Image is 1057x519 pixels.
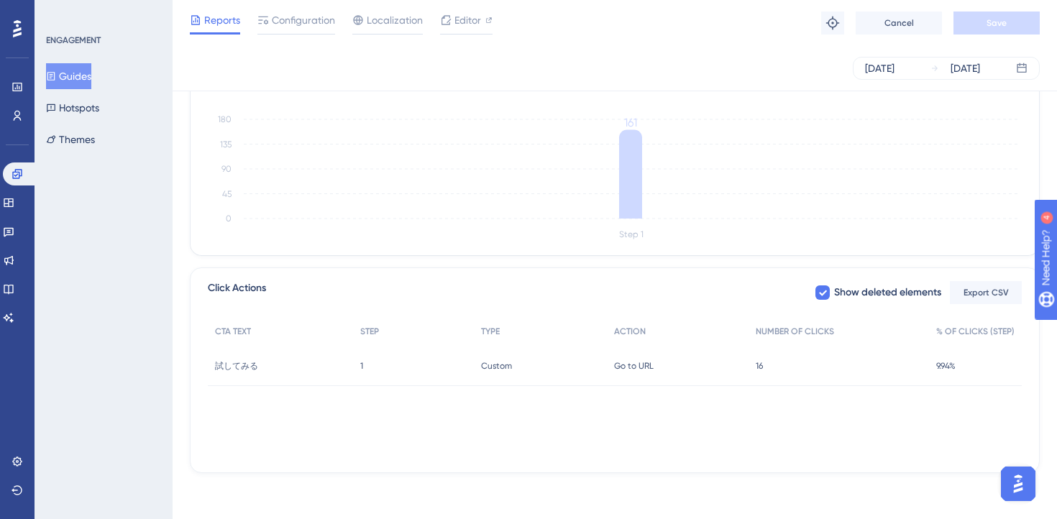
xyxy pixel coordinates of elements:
span: % OF CLICKS (STEP) [936,326,1015,337]
button: Export CSV [950,281,1022,304]
div: ENGAGEMENT [46,35,101,46]
tspan: Step 1 [619,229,644,239]
span: CTA TEXT [215,326,251,337]
tspan: 45 [222,189,232,199]
button: Themes [46,127,95,152]
span: Configuration [272,12,335,29]
span: NUMBER OF CLICKS [756,326,834,337]
span: Show deleted elements [834,284,941,301]
div: [DATE] [951,60,980,77]
span: 9.94% [936,360,956,372]
iframe: UserGuiding AI Assistant Launcher [997,462,1040,505]
span: Editor [454,12,481,29]
tspan: 161 [624,116,637,129]
span: Localization [367,12,423,29]
span: Go to URL [614,360,654,372]
button: Guides [46,63,91,89]
div: 4 [100,7,104,19]
span: STEP [360,326,379,337]
button: Cancel [856,12,942,35]
span: Reports [204,12,240,29]
span: 1 [360,360,363,372]
tspan: 90 [221,164,232,174]
span: 試してみる [215,360,258,372]
tspan: 180 [218,114,232,124]
button: Save [953,12,1040,35]
span: ACTION [614,326,646,337]
span: 16 [756,360,763,372]
span: Click Actions [208,280,266,306]
tspan: 0 [226,213,232,224]
span: Custom [481,360,512,372]
button: Hotspots [46,95,99,121]
span: Cancel [884,17,914,29]
span: Save [987,17,1007,29]
span: TYPE [481,326,500,337]
tspan: 135 [220,139,232,150]
div: [DATE] [865,60,894,77]
span: Need Help? [34,4,90,21]
span: Export CSV [964,287,1009,298]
